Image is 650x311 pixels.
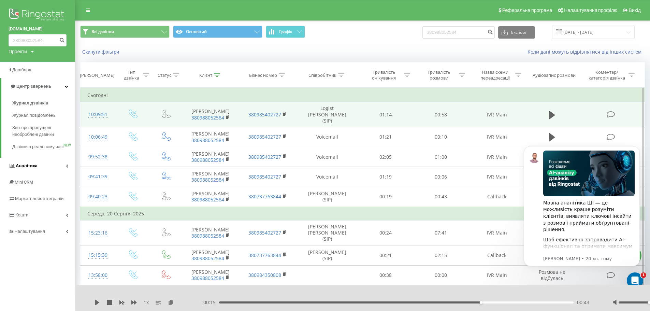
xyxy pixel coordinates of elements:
td: [PERSON_NAME] [182,187,239,207]
td: 01:21 [358,127,413,147]
td: [PERSON_NAME] [182,265,239,285]
a: Коли дані можуть відрізнятися вiд інших систем [528,48,645,55]
div: Клієнт [199,72,212,78]
td: IVR Main [468,147,525,167]
span: Графік [279,29,292,34]
td: 02:15 [413,245,468,265]
div: Проекти [9,48,27,55]
td: Voicemail [296,167,358,187]
input: Пошук за номером [9,34,67,46]
div: Статус [158,72,171,78]
span: - 00:15 [202,299,219,306]
td: 01:14 [358,102,413,127]
a: 380988052584 [191,137,224,143]
a: [DOMAIN_NAME] [9,26,67,32]
input: Пошук за номером [422,26,495,39]
div: 15:15:39 [87,249,109,262]
span: Журнал повідомлень [12,112,56,119]
span: Кошти [15,212,28,217]
div: Тривалість очікування [366,69,402,81]
td: IVR Main [468,220,525,245]
div: Коментар/категорія дзвінка [587,69,627,81]
span: Вихід [629,8,641,13]
td: IVR Main [468,127,525,147]
a: Журнал повідомлень [12,109,75,122]
span: Дашборд [12,67,31,72]
span: Журнал дзвінків [12,100,48,107]
span: Mini CRM [15,180,33,185]
div: Тривалість розмови [421,69,457,81]
span: 1 [641,272,646,278]
div: 10:09:51 [87,108,109,121]
a: 380985402727 [248,154,281,160]
div: 10:06:49 [87,130,109,144]
td: Voicemail [296,147,358,167]
a: 380988052584 [191,157,224,163]
a: 380984350808 [248,272,281,278]
td: [PERSON_NAME] [182,220,239,245]
td: Callback [468,245,525,265]
a: 380737763844 [248,193,281,200]
td: 00:00 [413,265,468,285]
div: Аудіозапис розмови [533,72,576,78]
div: Accessibility label [480,301,482,304]
div: 15:23:16 [87,226,109,240]
div: Назва схеми переадресації [477,69,514,81]
button: Основний [173,26,262,38]
a: 380985402727 [248,229,281,236]
div: Співробітник [308,72,336,78]
a: 380988052584 [191,176,224,183]
td: [PERSON_NAME] (SIP) [296,245,358,265]
td: [PERSON_NAME] [PERSON_NAME] (SIP) [296,220,358,245]
td: 01:19 [358,167,413,187]
span: Центр звернень [16,84,51,89]
div: Бізнес номер [249,72,277,78]
span: Налаштування [14,229,45,234]
a: Центр звернень [1,78,75,95]
div: 09:40:23 [87,190,109,203]
td: 00:24 [358,220,413,245]
td: Voicemail [296,127,358,147]
td: 00:06 [413,167,468,187]
div: 09:52:38 [87,150,109,164]
td: 00:38 [358,265,413,285]
td: [PERSON_NAME] (SIP) [296,187,358,207]
td: 00:21 [358,245,413,265]
td: 00:10 [413,127,468,147]
iframe: Intercom live chat [627,272,643,289]
div: 09:41:39 [87,170,109,183]
td: 01:00 [413,147,468,167]
td: 02:05 [358,147,413,167]
button: Експорт [498,26,535,39]
span: Дзвінки в реальному часі [12,143,63,150]
button: Скинути фільтри [80,49,122,55]
td: IVR Main [468,102,525,127]
td: IVR Main [468,265,525,285]
span: Реферальна програма [502,8,552,13]
div: [PERSON_NAME] [80,72,114,78]
a: 380988052584 [191,196,224,203]
td: Callback [468,187,525,207]
div: 13:58:00 [87,269,109,282]
a: 380737763844 [248,252,281,258]
a: 380985402727 [248,173,281,180]
iframe: Intercom notifications повідомлення [514,136,650,293]
td: [PERSON_NAME] [182,245,239,265]
a: Звіт про пропущені необроблені дзвінки [12,122,75,141]
span: Налаштування профілю [564,8,617,13]
button: Графік [266,26,305,38]
td: [PERSON_NAME] [182,167,239,187]
td: 00:58 [413,102,468,127]
td: 00:43 [413,187,468,207]
img: Ringostat logo [9,7,67,24]
span: Звіт про пропущені необроблені дзвінки [12,124,72,138]
td: 00:19 [358,187,413,207]
td: 07:41 [413,220,468,245]
a: 380988052584 [191,232,224,239]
